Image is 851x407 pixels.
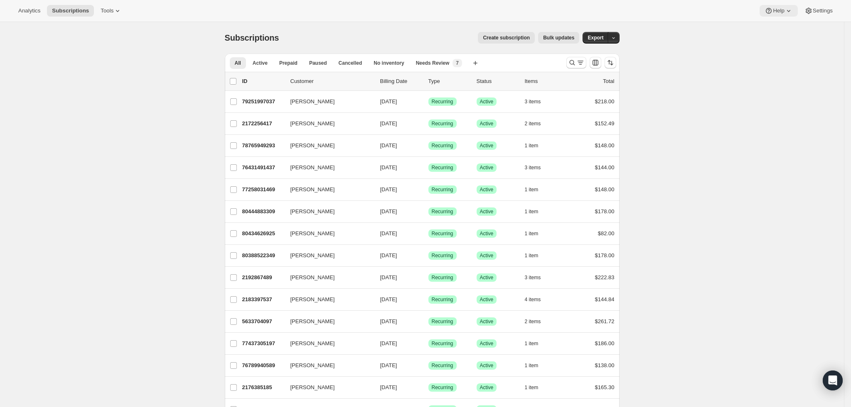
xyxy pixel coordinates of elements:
[595,340,615,346] span: $186.00
[432,318,453,325] span: Recurring
[480,186,494,193] span: Active
[525,162,550,173] button: 3 items
[525,340,539,347] span: 1 item
[525,360,548,371] button: 1 item
[380,142,397,149] span: [DATE]
[285,293,369,306] button: [PERSON_NAME]
[525,382,548,393] button: 1 item
[242,162,615,173] div: 76431491437[PERSON_NAME][DATE]SuccessRecurringSuccessActive3 items$144.00
[380,384,397,390] span: [DATE]
[598,230,615,236] span: $82.00
[235,60,241,66] span: All
[525,274,541,281] span: 3 items
[525,272,550,283] button: 3 items
[242,360,615,371] div: 76789940589[PERSON_NAME][DATE]SuccessRecurringSuccessActive1 item$138.00
[595,120,615,127] span: $152.49
[285,205,369,218] button: [PERSON_NAME]
[290,251,335,260] span: [PERSON_NAME]
[380,77,422,85] p: Billing Date
[823,370,843,390] div: Open Intercom Messenger
[480,120,494,127] span: Active
[242,383,284,392] p: 2176385185
[525,77,566,85] div: Items
[595,362,615,368] span: $138.00
[309,60,327,66] span: Paused
[432,340,453,347] span: Recurring
[525,184,548,195] button: 1 item
[380,340,397,346] span: [DATE]
[525,228,548,239] button: 1 item
[242,206,615,217] div: 80444883309[PERSON_NAME][DATE]SuccessRecurringSuccessActive1 item$178.00
[525,230,539,237] span: 1 item
[432,142,453,149] span: Recurring
[525,338,548,349] button: 1 item
[285,227,369,240] button: [PERSON_NAME]
[525,384,539,391] span: 1 item
[525,98,541,105] span: 3 items
[242,272,615,283] div: 2192867489[PERSON_NAME][DATE]SuccessRecurringSuccessActive3 items$222.83
[242,97,284,106] p: 79251997037
[225,33,279,42] span: Subscriptions
[469,57,482,69] button: Create new view
[477,77,518,85] p: Status
[605,57,616,68] button: Sort the results
[242,229,284,238] p: 80434626925
[13,5,45,17] button: Analytics
[525,142,539,149] span: 1 item
[480,230,494,237] span: Active
[525,252,539,259] span: 1 item
[760,5,797,17] button: Help
[242,184,615,195] div: 77258031469[PERSON_NAME][DATE]SuccessRecurringSuccessActive1 item$148.00
[773,7,784,14] span: Help
[290,383,335,392] span: [PERSON_NAME]
[242,163,284,172] p: 76431491437
[525,294,550,305] button: 4 items
[566,57,586,68] button: Search and filter results
[595,208,615,214] span: $178.00
[595,384,615,390] span: $165.30
[543,34,574,41] span: Bulk updates
[96,5,127,17] button: Tools
[242,140,615,151] div: 78765949293[PERSON_NAME][DATE]SuccessRecurringSuccessActive1 item$148.00
[380,296,397,302] span: [DATE]
[480,362,494,369] span: Active
[290,317,335,326] span: [PERSON_NAME]
[285,95,369,108] button: [PERSON_NAME]
[52,7,89,14] span: Subscriptions
[290,77,374,85] p: Customer
[432,230,453,237] span: Recurring
[525,140,548,151] button: 1 item
[290,229,335,238] span: [PERSON_NAME]
[242,119,284,128] p: 2172256417
[456,60,459,66] span: 7
[285,139,369,152] button: [PERSON_NAME]
[290,361,335,370] span: [PERSON_NAME]
[339,60,362,66] span: Cancelled
[595,164,615,171] span: $144.00
[47,5,94,17] button: Subscriptions
[290,185,335,194] span: [PERSON_NAME]
[18,7,40,14] span: Analytics
[595,296,615,302] span: $144.84
[380,164,397,171] span: [DATE]
[588,34,603,41] span: Export
[285,249,369,262] button: [PERSON_NAME]
[525,250,548,261] button: 1 item
[242,185,284,194] p: 77258031469
[480,98,494,105] span: Active
[478,32,535,44] button: Create subscription
[242,294,615,305] div: 2183397537[PERSON_NAME][DATE]SuccessRecurringSuccessActive4 items$144.84
[525,186,539,193] span: 1 item
[380,186,397,193] span: [DATE]
[480,142,494,149] span: Active
[380,274,397,280] span: [DATE]
[432,274,453,281] span: Recurring
[242,317,284,326] p: 5633704097
[480,252,494,259] span: Active
[799,5,838,17] button: Settings
[595,252,615,258] span: $178.00
[285,315,369,328] button: [PERSON_NAME]
[290,97,335,106] span: [PERSON_NAME]
[242,273,284,282] p: 2192867489
[242,207,284,216] p: 80444883309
